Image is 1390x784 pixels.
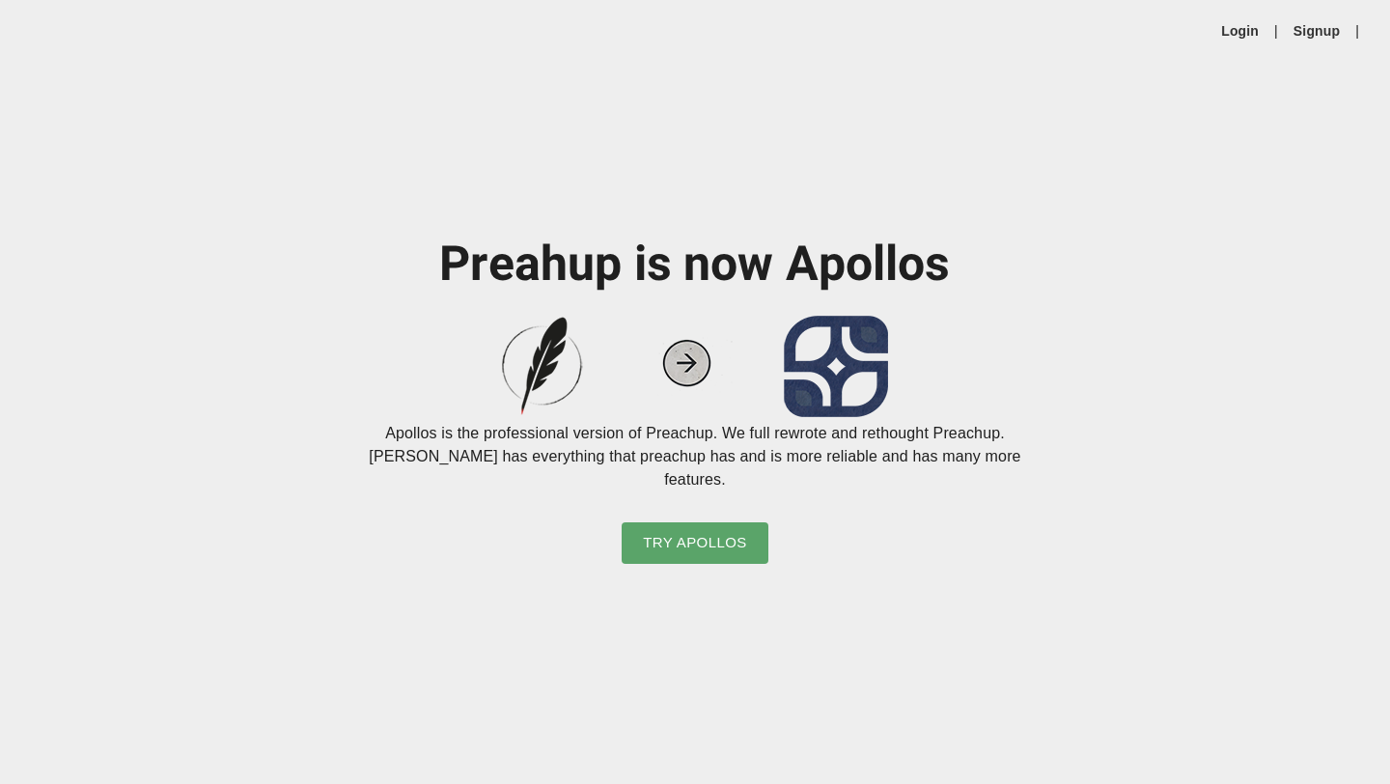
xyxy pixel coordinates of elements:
[622,522,768,563] button: Try Apollos
[502,316,888,417] img: preachup-to-apollos.png
[1221,21,1259,41] a: Login
[1293,21,1340,41] a: Signup
[347,422,1042,491] p: Apollos is the professional version of Preachup. We full rewrote and rethought Preachup. [PERSON_...
[1266,21,1286,41] li: |
[1348,21,1367,41] li: |
[643,530,747,555] span: Try Apollos
[347,234,1042,296] h1: Preahup is now Apollos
